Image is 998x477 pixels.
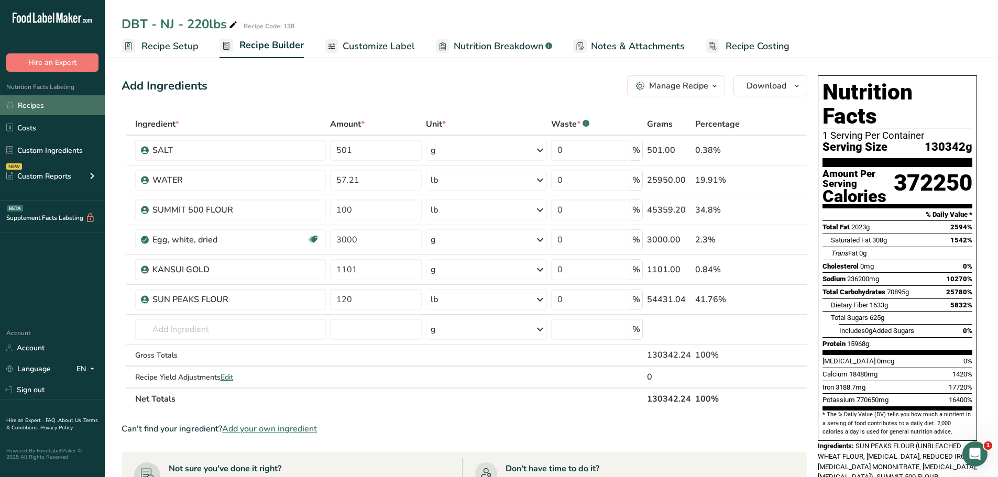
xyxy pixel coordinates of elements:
span: Sodium [822,275,846,283]
span: 17720% [949,383,972,391]
div: 2.3% [695,234,758,246]
a: FAQ . [46,417,58,424]
div: Amount Per Serving [822,169,894,189]
div: WATER [152,174,283,186]
section: % Daily Value * [822,208,972,221]
a: Nutrition Breakdown [436,35,552,58]
div: Gross Totals [135,350,326,361]
div: g [431,263,436,276]
div: 45359.20 [647,204,691,216]
div: Add Ingredients [122,77,207,95]
a: About Us . [58,417,83,424]
span: 308g [872,236,887,244]
a: Customize Label [325,35,415,58]
span: Dietary Fiber [831,301,868,309]
span: Total Fat [822,223,850,231]
div: 130342.24 [647,349,691,361]
span: Percentage [695,118,740,130]
span: Nutrition Breakdown [454,39,543,53]
span: Saturated Fat [831,236,871,244]
span: Recipe Costing [726,39,789,53]
div: Manage Recipe [649,80,708,92]
div: Can't find your ingredient? [122,423,807,435]
span: Ingredients: [818,442,854,450]
div: Calories [822,189,894,204]
span: [MEDICAL_DATA] [822,357,875,365]
div: DBT - NJ - 220lbs [122,15,239,34]
span: Edit [221,372,233,382]
span: 1420% [952,370,972,378]
span: 0mcg [877,357,894,365]
div: NEW [6,163,22,170]
div: 54431.04 [647,293,691,306]
span: Amount [330,118,365,130]
span: 0% [963,262,972,270]
span: 25780% [946,288,972,296]
span: Ingredient [135,118,179,130]
div: 372250 [894,169,972,204]
div: 34.8% [695,204,758,216]
input: Add Ingredient [135,319,326,340]
span: 2594% [950,223,972,231]
span: Grams [647,118,673,130]
div: 19.91% [695,174,758,186]
span: Iron [822,383,834,391]
a: Terms & Conditions . [6,417,98,431]
span: 18480mg [849,370,878,378]
span: 10270% [946,275,972,283]
div: EN [76,363,98,375]
div: lb [431,204,438,216]
span: 3188.7mg [836,383,865,391]
span: Add your own ingredient [222,423,317,435]
span: 236200mg [847,275,879,283]
div: g [431,144,436,157]
span: 625g [870,314,884,321]
div: 41.76% [695,293,758,306]
div: 1101.00 [647,263,691,276]
div: 0.38% [695,144,758,157]
span: 0% [963,357,972,365]
span: 1 [984,441,992,450]
div: 100% [695,349,758,361]
section: * The % Daily Value (DV) tells you how much a nutrient in a serving of food contributes to a dail... [822,411,972,436]
span: Protein [822,340,846,348]
th: Net Totals [133,387,645,409]
div: BETA [7,205,23,212]
div: SUN PEAKS FLOUR [152,293,283,306]
div: SUMMIT 500 FLOUR [152,204,283,216]
div: g [431,234,436,246]
div: 1 Serving Per Container [822,130,972,141]
div: 3000.00 [647,234,691,246]
a: Recipe Costing [706,35,789,58]
div: SALT [152,144,283,157]
a: Recipe Builder [220,34,304,59]
button: Hire an Expert [6,53,98,72]
span: 5832% [950,301,972,309]
div: KANSUI GOLD [152,263,283,276]
div: lb [431,174,438,186]
div: Recipe Code: 138 [244,21,294,31]
span: Fat [831,249,858,257]
span: 15968g [847,340,869,348]
div: 0.84% [695,263,758,276]
iframe: Intercom live chat [962,441,988,467]
span: 0% [963,327,972,335]
span: 770650mg [857,396,889,404]
span: Recipe Setup [141,39,199,53]
span: Notes & Attachments [591,39,685,53]
button: Download [733,75,807,96]
div: g [431,323,436,336]
a: Recipe Setup [122,35,199,58]
th: 100% [693,387,760,409]
th: 130342.24 [645,387,693,409]
span: 0g [865,327,872,335]
span: 1633g [870,301,888,309]
i: Trans [831,249,848,257]
span: Customize Label [343,39,415,53]
span: Unit [426,118,446,130]
span: 0mg [860,262,874,270]
span: 1542% [950,236,972,244]
span: Potassium [822,396,855,404]
span: 70895g [887,288,909,296]
div: 25950.00 [647,174,691,186]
